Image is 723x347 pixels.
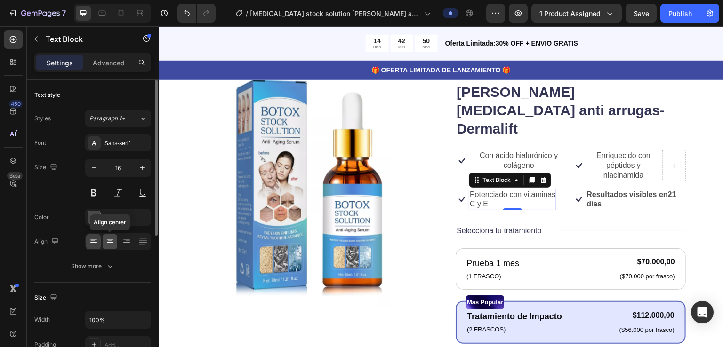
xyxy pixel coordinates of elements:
div: Publish [668,8,692,18]
div: 4D4D4D [104,213,149,222]
p: 7 [62,8,66,19]
div: Size [34,292,59,304]
div: Align [34,236,61,248]
p: ($56.000 por frasco) [461,300,516,308]
button: 7 [4,4,70,23]
p: (1 FRASCO) [308,245,361,255]
div: 450 [9,100,23,108]
button: 1 product assigned [531,4,622,23]
span: 1 product assigned [539,8,601,18]
p: Selecciona tu tratamiento [298,200,383,210]
div: Show more [71,261,115,271]
div: $112.000,00 [460,284,517,295]
span: / [246,8,248,18]
p: Potenciado con vitaminas [311,164,397,173]
div: Text Block [322,150,354,158]
p: Resultados visibles en21 dias [428,164,527,183]
input: Auto [86,311,151,328]
span: Save [634,9,649,17]
div: Font [34,139,46,147]
p: (2 FRASCOS) [308,299,403,308]
div: Sans-serif [104,139,149,148]
div: Text style [34,91,60,99]
div: Beta [7,172,23,180]
span: Paragraph 1* [89,114,125,123]
p: Enriquecido con péptidos y niacinamida [428,125,502,154]
div: Width [34,315,50,324]
p: Mas Popular [308,270,345,282]
div: Color [34,213,49,221]
div: Open Intercom Messenger [691,301,714,323]
button: Save [626,4,657,23]
p: Con ácido hialurónico y colágeno [311,125,410,144]
span: [MEDICAL_DATA] stock solution [PERSON_NAME] antiarrugas [250,8,420,18]
p: Prueba 1 mes [308,231,361,244]
h1: [PERSON_NAME] [MEDICAL_DATA] anti arrugas- Dermalift [297,55,527,112]
button: Show more [34,258,151,275]
button: Publish [660,4,700,23]
p: Advanced [93,58,125,68]
p: C y E [311,173,397,183]
p: Tratamiento de Impacto [308,284,403,297]
p: Text Block [46,33,126,45]
div: Size [34,161,59,174]
button: Paragraph 1* [85,110,151,127]
p: ($70.000 por frasco) [461,246,516,254]
div: Undo/Redo [177,4,216,23]
div: $70.000,00 [460,230,517,242]
div: Styles [34,114,51,123]
p: Settings [47,58,73,68]
iframe: Design area [159,26,723,347]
